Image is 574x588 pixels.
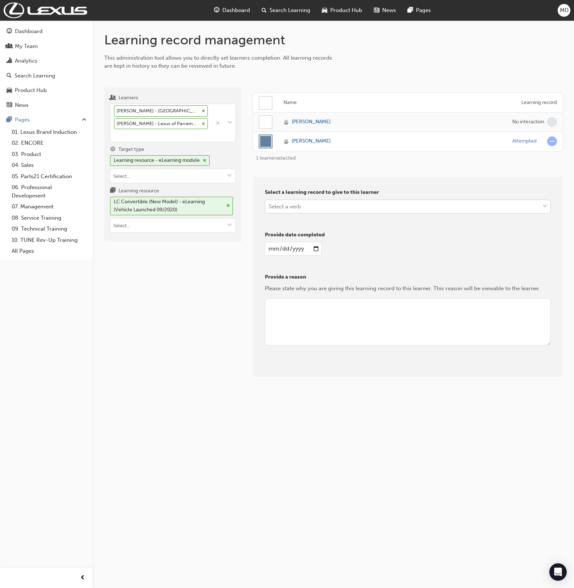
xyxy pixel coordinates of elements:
div: Pages [15,116,30,124]
a: [PERSON_NAME] [283,118,501,126]
span: Please state why you are giving this learning record to this learner. This reason will be viewabl... [265,285,540,292]
a: car-iconProduct Hub [316,3,368,18]
a: guage-iconDashboard [208,3,256,18]
div: Select a verb [269,202,301,211]
h1: Learning record management [104,32,562,48]
a: 04. Sales [9,160,90,171]
span: up-icon [82,115,87,125]
span: learningresource-icon [110,188,116,194]
span: [PERSON_NAME] [292,118,331,126]
button: DashboardMy TeamAnalyticsSearch LearningProduct HubNews [3,23,90,113]
button: Pages [3,113,90,127]
a: Product Hub [3,84,90,97]
p: Provide a reason [265,273,551,281]
div: Learners [118,94,138,101]
a: 01. Lexus Brand Induction [9,127,90,138]
span: car-icon [322,6,327,15]
span: Product Hub [330,6,362,15]
span: learningRecordVerb_NONE-icon [547,117,557,127]
span: [PERSON_NAME] [292,137,331,145]
span: pages-icon [7,117,12,123]
span: cross-icon [203,159,206,163]
span: Dashboard [222,6,250,15]
th: Name [278,93,507,113]
span: down-icon [227,173,232,179]
a: All Pages [9,245,90,257]
a: pages-iconPages [402,3,437,18]
span: down-icon [227,118,233,128]
a: 08. Service Training [9,212,90,224]
p: Select a learning record to give to this learner [265,188,551,197]
span: search-icon [7,73,12,79]
span: search-icon [262,6,267,15]
span: news-icon [374,6,379,15]
button: toggle menu [224,219,235,232]
button: toggle menu [224,169,235,183]
span: pages-icon [408,6,413,15]
span: chart-icon [7,58,12,64]
div: Learning resource [118,187,159,195]
span: News [382,6,396,15]
a: My Team [3,40,90,53]
input: Target typeLearning resource - eLearning modulecross-icontoggle menu [110,169,235,183]
span: down-icon [227,223,232,229]
div: Attempted [512,138,537,145]
div: [PERSON_NAME] - [GEOGRAPHIC_DATA] Lexus - GLEBE [114,106,199,116]
div: LC Convertible (New Model) - eLearning (Vehicle Launched 09/2020) [114,198,223,214]
span: learningRecordVerb_ATTEMPT-icon [547,136,557,146]
img: Trak [4,3,87,18]
span: people-icon [7,43,12,50]
a: Dashboard [3,25,90,38]
span: car-icon [7,87,12,94]
input: enter a date [265,242,321,256]
div: Learning resource - eLearning module [114,156,200,165]
div: This administration tool allows you to directly set learners completion. All learning records are... [104,54,340,70]
span: cross-icon [226,204,230,208]
a: 07. Management [9,201,90,212]
a: 05. Parts21 Certification [9,171,90,182]
span: 1 learner selected [256,155,296,161]
input: Learning resourceLC Convertible (New Model) - eLearning (Vehicle Launched 09/2020)cross-icontoggl... [110,219,235,232]
div: [PERSON_NAME] - Lexus of Parramatta - PARRAMATTA [114,119,199,129]
span: users-icon [110,95,116,101]
div: Learning record [512,99,557,107]
div: No interaction [512,119,544,125]
p: Provide date completed [265,231,551,239]
span: news-icon [7,102,12,109]
a: Search Learning [3,69,90,83]
div: My Team [15,42,38,51]
span: guage-icon [7,28,12,35]
div: News [15,101,29,109]
span: Search Learning [270,6,310,15]
span: guage-icon [214,6,219,15]
a: 06. Professional Development [9,182,90,201]
span: target-icon [110,147,116,153]
div: Target type [118,146,144,153]
a: 10. TUNE Rev-Up Training [9,235,90,246]
a: [PERSON_NAME] [283,137,501,145]
a: 02. ENCORE [9,137,90,149]
a: 09. Technical Training [9,223,90,235]
a: search-iconSearch Learning [256,3,316,18]
span: MD [560,6,569,15]
span: down-icon [542,202,547,211]
div: Dashboard [15,27,43,36]
div: Search Learning [15,72,55,80]
div: Product Hub [15,86,47,95]
a: 03. Product [9,149,90,160]
button: MD [558,4,570,17]
span: Pages [416,6,431,15]
a: Analytics [3,54,90,68]
input: Learners[PERSON_NAME] - [GEOGRAPHIC_DATA] Lexus - GLEBE[PERSON_NAME] - Lexus of Parramatta - PARR... [114,132,115,138]
a: news-iconNews [368,3,402,18]
span: prev-icon [80,573,85,583]
a: News [3,99,90,112]
div: Analytics [15,57,37,65]
div: Open Intercom Messenger [549,563,567,581]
